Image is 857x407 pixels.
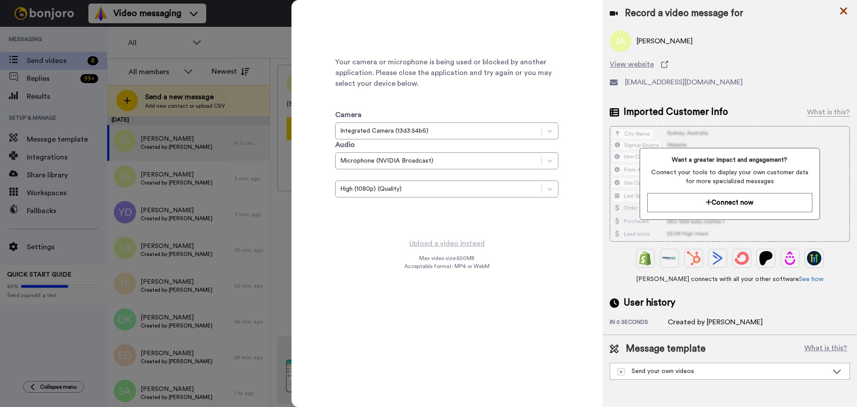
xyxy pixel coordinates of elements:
[783,251,797,265] img: Drip
[610,275,850,284] span: [PERSON_NAME] connects with all your other software
[647,168,812,186] span: Connect your tools to display your own customer data for more specialized messages
[638,251,653,265] img: Shopify
[610,319,668,327] div: in 0 seconds
[686,251,701,265] img: Hubspot
[335,169,355,178] label: Quality
[799,276,824,282] a: See how
[625,77,743,88] span: [EMAIL_ADDRESS][DOMAIN_NAME]
[624,296,675,310] span: User history
[711,251,725,265] img: ActiveCampaign
[647,155,812,164] span: Want a greater impact and engagement?
[626,342,706,356] span: Message template
[624,105,728,119] span: Imported Customer Info
[404,263,490,270] span: Acceptable format: MP4 or WebM
[662,251,677,265] img: Ontraport
[617,367,828,376] div: Send your own videos
[735,251,749,265] img: ConvertKit
[647,193,812,212] button: Connect now
[617,368,624,375] img: demo-template.svg
[340,156,537,165] div: Microphone (NVIDIA Broadcast)
[807,251,821,265] img: GoHighLevel
[610,59,850,70] a: View website
[610,59,654,70] span: View website
[802,342,850,356] button: What is this?
[335,139,355,150] label: Audio
[419,255,474,262] span: Max video size: 500 MB
[340,126,537,135] div: Integrated Camera (13d3:54b6)
[668,317,763,327] div: Created by [PERSON_NAME]
[807,107,850,117] div: What is this?
[340,185,537,193] div: High (1080p) (Quality)
[407,238,487,249] button: Upload a video instead
[335,57,558,89] span: Your camera or microphone is being used or blocked by another application. Please close the appli...
[759,251,773,265] img: Patreon
[335,109,362,120] label: Camera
